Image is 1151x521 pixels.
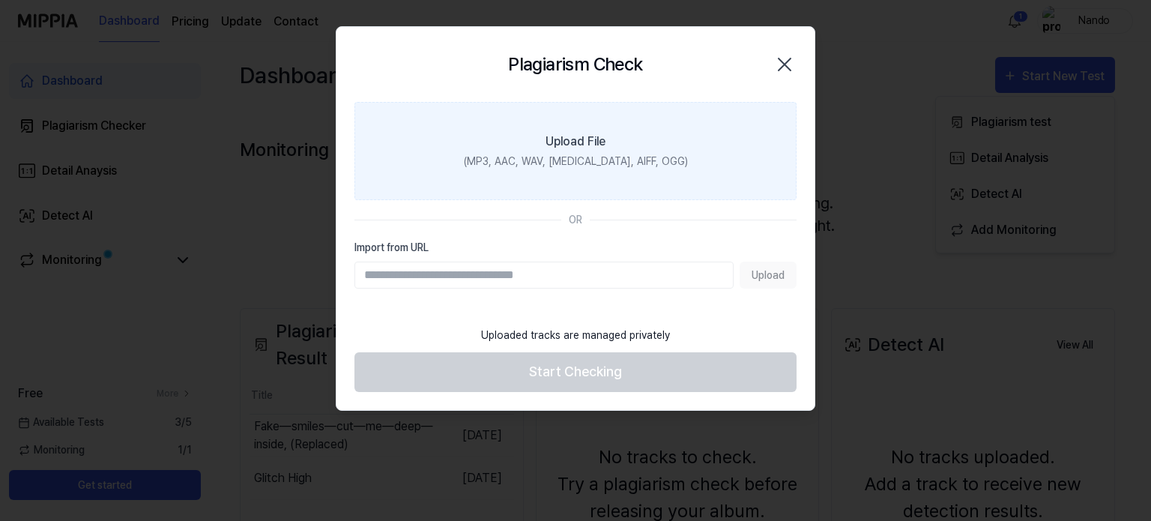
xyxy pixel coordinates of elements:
div: (MP3, AAC, WAV, [MEDICAL_DATA], AIFF, OGG) [464,154,688,169]
h2: Plagiarism Check [508,51,642,78]
div: OR [569,212,582,228]
label: Import from URL [354,240,797,256]
div: Upload File [546,133,605,151]
div: Uploaded tracks are managed privately [472,319,679,352]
